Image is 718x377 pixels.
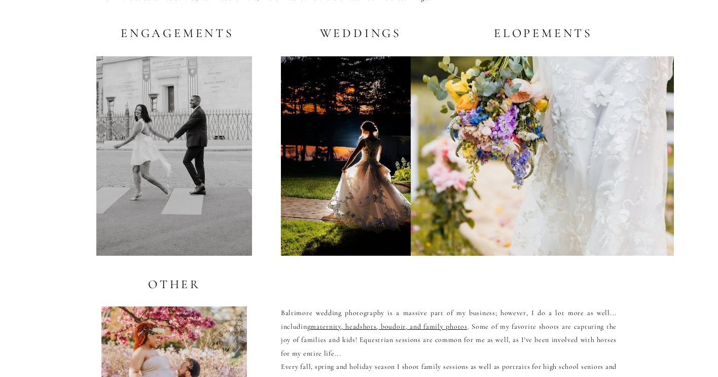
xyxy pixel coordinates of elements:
[148,278,200,290] h2: other
[310,322,467,331] a: maternity, headshots, boudoir, and family photos
[492,26,593,39] h2: elopements
[315,26,402,39] a: Weddings
[121,26,228,39] a: engagements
